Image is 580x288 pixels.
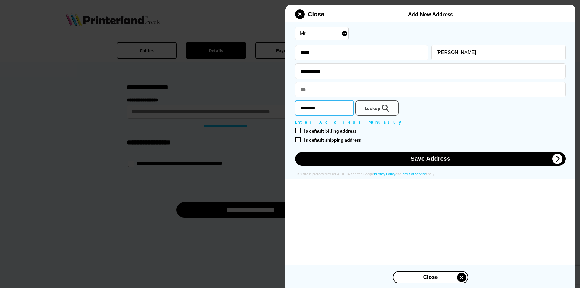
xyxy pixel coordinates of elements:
div: This site is protected by reCAPTCHA and the Google and apply. [295,172,566,176]
button: close modal [295,9,324,19]
button: Save Address [295,152,566,166]
a: Enter Address Manually [295,119,404,125]
input: Last Name [431,45,566,60]
span: Is default billing address [304,128,356,134]
div: Add New Address [349,10,512,18]
a: Lookup [355,100,399,116]
span: Lookup [365,105,380,111]
button: close modal [393,271,468,283]
span: Is default shipping address [304,137,361,143]
a: Terms of Service [401,172,426,176]
span: Close [308,11,324,18]
span: Close [408,274,453,280]
a: Privacy Policy [374,172,395,176]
